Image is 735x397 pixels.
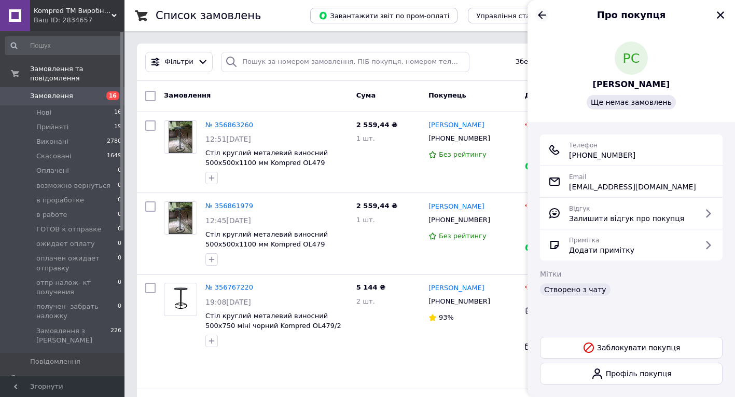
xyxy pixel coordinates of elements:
[428,120,484,130] a: [PERSON_NAME]
[36,166,69,175] span: Оплачені
[36,225,101,234] span: ГОТОВ к отправке
[205,230,328,248] a: Стіл круглий металевий виносний 500х500х1100 мм Kompred OL479
[428,283,484,293] a: [PERSON_NAME]
[36,239,95,249] span: ожидает оплату
[110,326,121,345] span: 226
[569,173,586,181] span: Email
[540,363,723,385] a: Профіль покупця
[516,57,586,67] span: Збережені фільтри:
[118,196,121,205] span: 0
[205,283,253,291] a: № 356767220
[439,313,454,321] span: 93%
[164,91,211,99] span: Замовлення
[622,49,640,68] span: РС
[118,254,121,272] span: 0
[118,225,121,234] span: 0
[36,210,67,220] span: в работе
[169,121,193,153] img: Фото товару
[205,216,251,225] span: 12:45[DATE]
[548,203,714,224] a: ВідгукЗалишити відгук про покупця
[36,108,51,117] span: Нові
[164,201,197,235] a: Фото товару
[164,285,197,315] img: Фото товару
[428,91,466,99] span: Покупець
[107,137,121,146] span: 2780
[428,297,490,305] span: [PHONE_NUMBER]
[569,245,634,255] span: Додати примітку
[569,142,598,149] span: Телефон
[593,79,670,91] a: [PERSON_NAME]
[569,237,599,244] span: Примітка
[36,137,68,146] span: Виконані
[36,278,118,297] span: отпр налож- кт получения
[169,202,193,234] img: Фото товару
[36,302,118,321] span: получен- забрать наложку
[205,298,251,306] span: 19:08[DATE]
[118,210,121,220] span: 0
[30,91,73,101] span: Замовлення
[205,121,253,129] a: № 356863260
[221,52,469,72] input: Пошук за номером замовлення, ПІБ покупця, номером телефону, Email, номером накладної
[540,270,562,278] span: Мітки
[205,135,251,143] span: 12:51[DATE]
[439,232,487,240] span: Без рейтингу
[36,254,118,272] span: оплачен ожидает отправку
[34,16,124,25] div: Ваш ID: 2834657
[476,12,556,20] span: Управління статусами
[30,64,124,83] span: Замовлення та повідомлення
[597,9,666,20] span: Про покупця
[118,278,121,297] span: 0
[36,122,68,132] span: Прийняті
[439,150,487,158] span: Без рейтингу
[468,8,564,23] button: Управління статусами
[205,149,328,167] a: Стіл круглий металевий виносний 500х500х1100 мм Kompred OL479
[356,134,375,142] span: 1 шт.
[356,216,375,224] span: 1 шт.
[428,134,490,142] span: [PHONE_NUMBER]
[540,337,723,359] button: Заблокувати покупця
[107,152,121,161] span: 1649
[36,196,84,205] span: в проработке
[540,283,611,296] div: Створено з чату
[164,120,197,154] a: Фото товару
[114,108,121,117] span: 16
[591,98,672,106] span: Ще немає замовлень
[164,283,197,316] a: Фото товару
[569,213,684,224] span: Залишити відгук про покупця
[356,297,375,305] span: 2 шт.
[118,181,121,190] span: 0
[5,36,122,55] input: Пошук
[36,152,72,161] span: Скасовані
[36,181,110,190] span: возможно вернуться
[356,121,397,129] span: 2 559,44 ₴
[205,202,253,210] a: № 356861979
[714,9,727,21] button: Закрити
[356,283,385,291] span: 5 144 ₴
[106,91,119,100] span: 16
[118,302,121,321] span: 0
[30,375,96,384] span: Товари та послуги
[118,239,121,249] span: 0
[318,11,449,20] span: Завантажити звіт по пром-оплаті
[165,57,193,67] span: Фільтри
[428,202,484,212] a: [PERSON_NAME]
[114,122,121,132] span: 19
[356,202,397,210] span: 2 559,44 ₴
[34,6,112,16] span: Kompred TM Виробниче підприємство
[548,235,714,255] a: ПриміткаДодати примітку
[118,166,121,175] span: 0
[536,9,548,21] button: Назад
[524,91,601,99] span: Доставка та оплата
[428,216,490,224] span: [PHONE_NUMBER]
[569,205,590,212] span: Відгук
[569,150,635,160] span: [PHONE_NUMBER]
[569,182,696,192] span: [EMAIL_ADDRESS][DOMAIN_NAME]
[36,326,110,345] span: Замовлення з [PERSON_NAME]
[356,91,376,99] span: Cума
[205,312,341,330] a: Стіл круглий металевий виносний 500х750 міні чорний Kompred OL479/2
[156,9,261,22] h1: Список замовлень
[310,8,457,23] button: Завантажити звіт по пром-оплаті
